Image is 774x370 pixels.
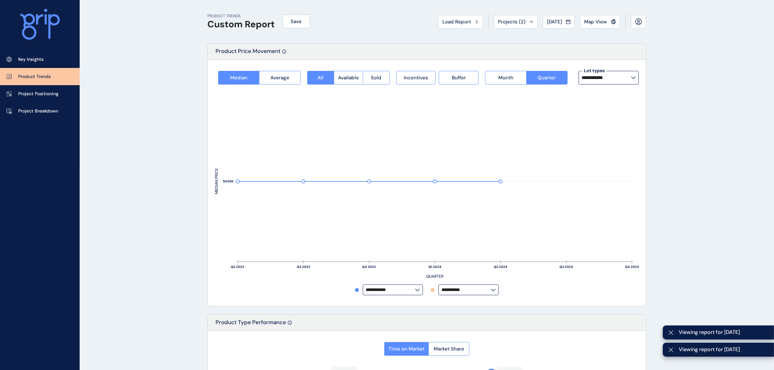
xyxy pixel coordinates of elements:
h1: Custom Report [207,19,275,30]
p: Product Price Movement [216,47,281,59]
span: Save [291,18,302,25]
button: Projects (2) [494,15,538,29]
p: Product Type Performance [216,319,286,331]
span: Map View [584,19,607,25]
p: Project Positioning [18,91,59,97]
p: Project Breakdown [18,108,58,114]
button: Save [282,15,310,28]
button: Map View [580,15,620,29]
span: Load Report [442,19,471,25]
span: Projects ( 2 ) [498,19,526,25]
button: Load Report [438,15,483,29]
span: Viewing report for [DATE] [679,346,769,353]
span: [DATE] [547,19,562,25]
span: Viewing report for [DATE] [679,329,769,336]
p: Key Insights [18,56,44,63]
p: Product Trends [18,73,51,80]
button: [DATE] [543,15,575,29]
p: PRODUCT TRENDS [207,13,275,19]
